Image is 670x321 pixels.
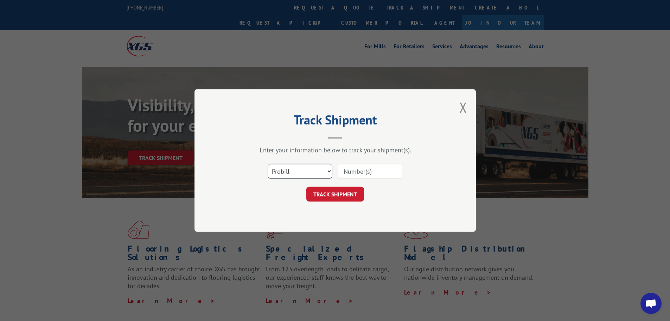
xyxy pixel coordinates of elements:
div: Enter your information below to track your shipment(s). [230,146,441,154]
div: Open chat [640,293,662,314]
button: Close modal [459,98,467,117]
input: Number(s) [338,164,402,179]
h2: Track Shipment [230,115,441,128]
button: TRACK SHIPMENT [306,187,364,202]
